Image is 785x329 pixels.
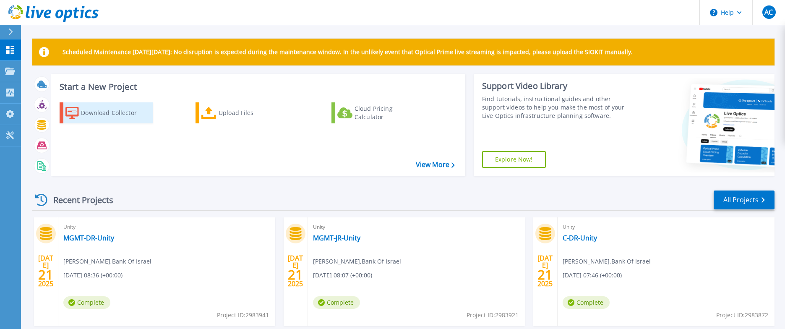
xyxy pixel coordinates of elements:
[416,161,455,169] a: View More
[563,222,769,232] span: Unity
[331,102,425,123] a: Cloud Pricing Calculator
[81,104,148,121] div: Download Collector
[32,190,125,210] div: Recent Projects
[60,82,454,91] h3: Start a New Project
[355,104,422,121] div: Cloud Pricing Calculator
[60,102,153,123] a: Download Collector
[563,234,597,242] a: C-DR-Unity
[63,234,114,242] a: MGMT-DR-Unity
[38,271,53,278] span: 21
[482,81,635,91] div: Support Video Library
[63,257,151,266] span: [PERSON_NAME] , Bank Of Israel
[563,296,610,309] span: Complete
[287,256,303,286] div: [DATE] 2025
[63,271,123,280] span: [DATE] 08:36 (+00:00)
[537,256,553,286] div: [DATE] 2025
[63,222,270,232] span: Unity
[219,104,286,121] div: Upload Files
[313,257,401,266] span: [PERSON_NAME] , Bank Of Israel
[764,9,773,16] span: AC
[714,191,775,209] a: All Projects
[313,271,372,280] span: [DATE] 08:07 (+00:00)
[563,257,651,266] span: [PERSON_NAME] , Bank Of Israel
[537,271,553,278] span: 21
[563,271,622,280] span: [DATE] 07:46 (+00:00)
[313,222,520,232] span: Unity
[467,311,519,320] span: Project ID: 2983921
[288,271,303,278] span: 21
[313,296,360,309] span: Complete
[482,151,546,168] a: Explore Now!
[716,311,768,320] span: Project ID: 2983872
[196,102,289,123] a: Upload Files
[63,49,633,55] p: Scheduled Maintenance [DATE][DATE]: No disruption is expected during the maintenance window. In t...
[63,296,110,309] span: Complete
[217,311,269,320] span: Project ID: 2983941
[313,234,360,242] a: MGMT-JR-Unity
[482,95,635,120] div: Find tutorials, instructional guides and other support videos to help you make the most of your L...
[38,256,54,286] div: [DATE] 2025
